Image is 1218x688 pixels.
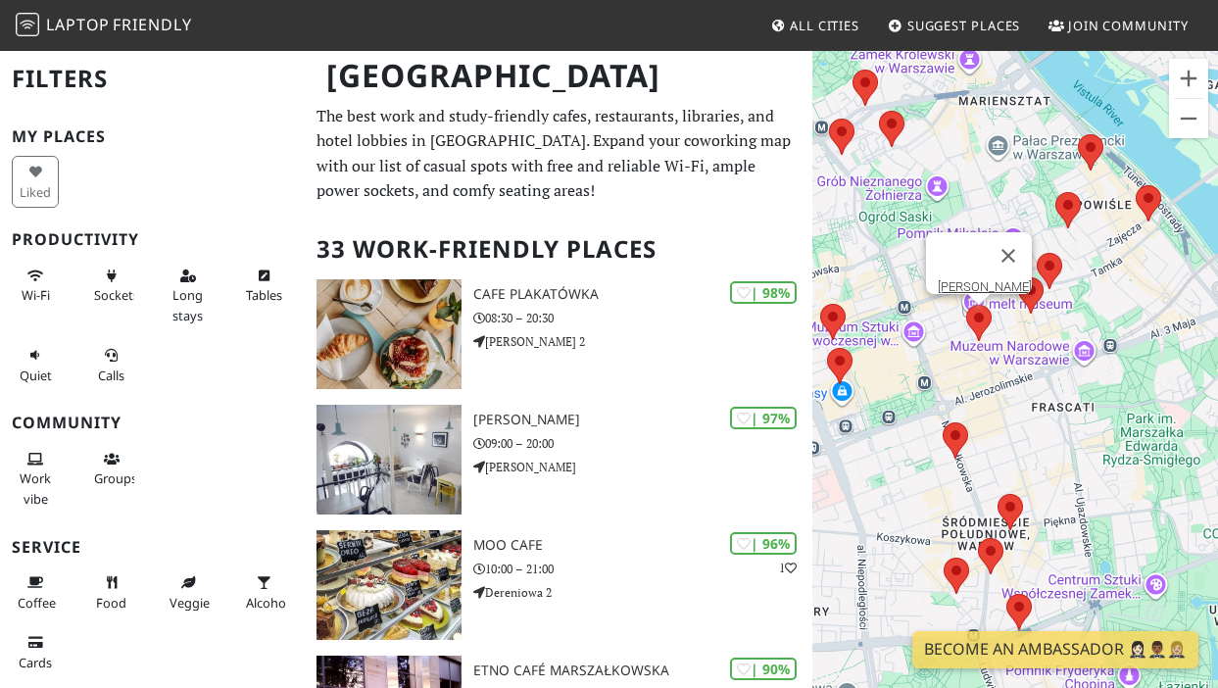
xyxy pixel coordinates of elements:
[16,9,192,43] a: LaptopFriendly LaptopFriendly
[240,566,287,618] button: Alcohol
[12,443,59,515] button: Work vibe
[790,17,859,34] span: All Cities
[473,434,811,453] p: 09:00 – 20:00
[473,537,811,554] h3: MOO cafe
[88,260,135,312] button: Sockets
[473,332,811,351] p: [PERSON_NAME] 2
[317,279,463,389] img: Cafe Plakatówka
[779,559,797,577] p: 1
[12,626,59,678] button: Cards
[1041,8,1196,43] a: Join Community
[317,405,463,515] img: Nancy Lee
[164,566,211,618] button: Veggie
[172,286,203,323] span: Long stays
[730,532,797,555] div: | 96%
[18,594,56,612] span: Coffee
[113,14,191,35] span: Friendly
[12,230,293,249] h3: Productivity
[12,260,59,312] button: Wi-Fi
[730,407,797,429] div: | 97%
[88,443,135,495] button: Groups
[311,49,808,103] h1: [GEOGRAPHIC_DATA]
[96,594,126,612] span: Food
[730,281,797,304] div: | 98%
[880,8,1029,43] a: Suggest Places
[317,530,463,640] img: MOO cafe
[12,538,293,557] h3: Service
[19,654,52,671] span: Credit cards
[1169,59,1208,98] button: Zoom in
[317,104,801,204] p: The best work and study-friendly cafes, restaurants, libraries, and hotel lobbies in [GEOGRAPHIC_...
[473,583,811,602] p: Dereniowa 2
[164,260,211,331] button: Long stays
[473,309,811,327] p: 08:30 – 20:30
[240,260,287,312] button: Tables
[305,530,812,640] a: MOO cafe | 96% 1 MOO cafe 10:00 – 21:00 Dereniowa 2
[473,286,811,303] h3: Cafe Plakatówka
[305,405,812,515] a: Nancy Lee | 97% [PERSON_NAME] 09:00 – 20:00 [PERSON_NAME]
[12,49,293,109] h2: Filters
[94,469,137,487] span: Group tables
[473,412,811,428] h3: [PERSON_NAME]
[12,339,59,391] button: Quiet
[98,367,124,384] span: Video/audio calls
[985,232,1032,279] button: Close
[88,339,135,391] button: Calls
[473,458,811,476] p: [PERSON_NAME]
[46,14,110,35] span: Laptop
[938,279,1032,294] a: [PERSON_NAME]
[907,17,1021,34] span: Suggest Places
[12,127,293,146] h3: My Places
[317,220,801,279] h2: 33 Work-Friendly Places
[20,469,51,507] span: People working
[12,566,59,618] button: Coffee
[305,279,812,389] a: Cafe Plakatówka | 98% Cafe Plakatówka 08:30 – 20:30 [PERSON_NAME] 2
[246,594,289,612] span: Alcohol
[12,414,293,432] h3: Community
[94,286,139,304] span: Power sockets
[473,663,811,679] h3: Etno Café Marszałkowska
[762,8,867,43] a: All Cities
[730,658,797,680] div: | 90%
[22,286,50,304] span: Stable Wi-Fi
[1169,99,1208,138] button: Zoom out
[170,594,210,612] span: Veggie
[473,560,811,578] p: 10:00 – 21:00
[246,286,282,304] span: Work-friendly tables
[88,566,135,618] button: Food
[16,13,39,36] img: LaptopFriendly
[1068,17,1189,34] span: Join Community
[20,367,52,384] span: Quiet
